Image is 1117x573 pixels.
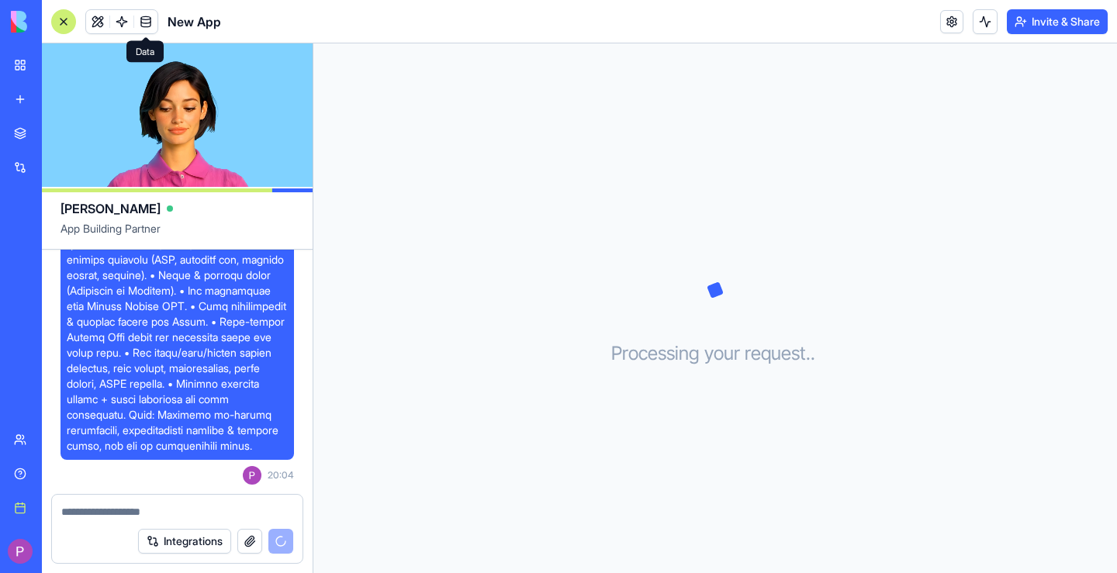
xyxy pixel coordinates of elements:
[806,341,811,366] span: .
[168,12,221,31] span: New App
[1007,9,1108,34] button: Invite & Share
[8,539,33,564] img: ACg8ocKRJQRIm7AAv9CDYBgb3-mVlvRj6T1mnxOhesJsPDst0fBZGQ=s96-c
[61,221,294,249] span: App Building Partner
[61,199,161,218] span: [PERSON_NAME]
[126,41,164,63] div: Data
[611,341,820,366] h3: Processing your request
[11,11,107,33] img: logo
[243,466,261,485] img: ACg8ocKRJQRIm7AAv9CDYBgb3-mVlvRj6T1mnxOhesJsPDst0fBZGQ=s96-c
[268,469,294,482] span: 20:04
[138,529,231,554] button: Integrations
[811,341,815,366] span: .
